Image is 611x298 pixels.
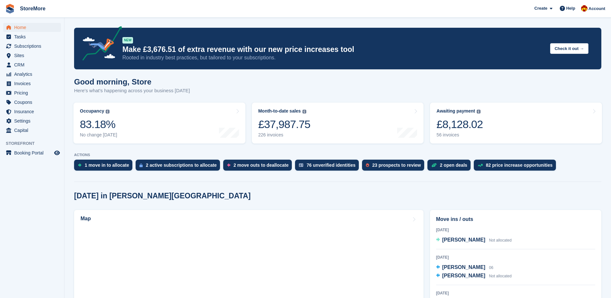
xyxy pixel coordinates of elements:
h2: Map [81,216,91,222]
span: [PERSON_NAME] [442,237,485,243]
span: Invoices [14,79,53,88]
div: NEW [122,37,133,44]
img: icon-info-grey-7440780725fd019a000dd9b08b2336e03edf1995a4989e88bcd33f0948082b44.svg [106,110,110,114]
a: Preview store [53,149,61,157]
img: icon-info-grey-7440780725fd019a000dd9b08b2336e03edf1995a4989e88bcd33f0948082b44.svg [302,110,306,114]
a: menu [3,148,61,157]
span: Sites [14,51,53,60]
span: [PERSON_NAME] [442,264,485,270]
span: Not allocated [489,238,511,243]
div: [DATE] [436,254,595,260]
img: Store More Team [581,5,587,12]
h1: Good morning, Store [74,77,190,86]
a: menu [3,88,61,97]
span: CRM [14,60,53,69]
a: menu [3,32,61,41]
span: Account [588,5,605,12]
span: Not allocated [489,274,511,278]
div: £37,987.75 [258,118,310,131]
span: Tasks [14,32,53,41]
div: 2 open deals [440,163,467,168]
span: Capital [14,126,53,135]
div: £8,128.02 [436,118,483,131]
div: 82 price increase opportunities [486,163,553,168]
p: Here's what's happening across your business [DATE] [74,87,190,94]
span: Booking Portal [14,148,53,157]
h2: Move ins / outs [436,215,595,223]
div: 2 move outs to deallocate [234,163,289,168]
a: [PERSON_NAME] 06 [436,263,493,272]
div: [DATE] [436,227,595,233]
div: No change [DATE] [80,132,117,138]
span: Subscriptions [14,42,53,51]
a: 1 move in to allocate [74,160,136,174]
a: menu [3,116,61,125]
a: StoreMore [17,3,48,14]
img: stora-icon-8386f47178a22dfd0bd8f6a31ec36ba5ce8667c1dd55bd0f319d3a0aa187defe.svg [5,4,15,14]
div: Occupancy [80,108,104,114]
div: 56 invoices [436,132,483,138]
p: ACTIONS [74,153,601,157]
a: menu [3,42,61,51]
span: Help [566,5,575,12]
p: Make £3,676.51 of extra revenue with our new price increases tool [122,45,545,54]
div: 23 prospects to review [372,163,421,168]
a: Occupancy 83.18% No change [DATE] [73,103,245,144]
a: Awaiting payment £8,128.02 56 invoices [430,103,602,144]
span: [PERSON_NAME] [442,273,485,278]
img: prospect-51fa495bee0391a8d652442698ab0144808aea92771e9ea1ae160a38d050c398.svg [366,163,369,167]
div: 2 active subscriptions to allocate [146,163,217,168]
a: 82 price increase opportunities [474,160,559,174]
span: Create [534,5,547,12]
img: icon-info-grey-7440780725fd019a000dd9b08b2336e03edf1995a4989e88bcd33f0948082b44.svg [477,110,481,114]
a: menu [3,79,61,88]
a: menu [3,107,61,116]
a: 76 unverified identities [295,160,362,174]
span: Insurance [14,107,53,116]
h2: [DATE] in [PERSON_NAME][GEOGRAPHIC_DATA] [74,192,251,200]
a: menu [3,51,61,60]
span: Storefront [6,140,64,147]
a: menu [3,98,61,107]
a: menu [3,126,61,135]
a: menu [3,60,61,69]
img: deal-1b604bf984904fb50ccaf53a9ad4b4a5d6e5aea283cecdc64d6e3604feb123c2.svg [431,163,437,167]
img: price-adjustments-announcement-icon-8257ccfd72463d97f412b2fc003d46551f7dbcb40ab6d574587a9cd5c0d94... [77,26,122,63]
div: 1 move in to allocate [85,163,129,168]
a: menu [3,70,61,79]
a: [PERSON_NAME] Not allocated [436,272,512,280]
span: Settings [14,116,53,125]
a: menu [3,23,61,32]
div: 83.18% [80,118,117,131]
div: Awaiting payment [436,108,475,114]
a: 2 move outs to deallocate [223,160,295,174]
img: move_outs_to_deallocate_icon-f764333ba52eb49d3ac5e1228854f67142a1ed5810a6f6cc68b1a99e826820c5.svg [227,163,230,167]
div: 226 invoices [258,132,310,138]
p: Rooted in industry best practices, but tailored to your subscriptions. [122,54,545,61]
a: 2 active subscriptions to allocate [136,160,223,174]
a: [PERSON_NAME] Not allocated [436,236,512,244]
img: move_ins_to_allocate_icon-fdf77a2bb77ea45bf5b3d319d69a93e2d87916cf1d5bf7949dd705db3b84f3ca.svg [78,163,81,167]
span: Coupons [14,98,53,107]
img: price_increase_opportunities-93ffe204e8149a01c8c9dc8f82e8f89637d9d84a8eef4429ea346261dce0b2c0.svg [478,164,483,167]
span: Analytics [14,70,53,79]
img: active_subscription_to_allocate_icon-d502201f5373d7db506a760aba3b589e785aa758c864c3986d89f69b8ff3... [139,163,143,167]
div: [DATE] [436,290,595,296]
div: Month-to-date sales [258,108,301,114]
a: Month-to-date sales £37,987.75 226 invoices [252,103,424,144]
span: Pricing [14,88,53,97]
img: verify_identity-adf6edd0f0f0b5bbfe63781bf79b02c33cf7c696d77639b501bdc392416b5a36.svg [299,163,303,167]
button: Check it out → [550,43,588,54]
div: 76 unverified identities [307,163,356,168]
span: Home [14,23,53,32]
span: 06 [489,265,493,270]
a: 23 prospects to review [362,160,427,174]
a: 2 open deals [427,160,474,174]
